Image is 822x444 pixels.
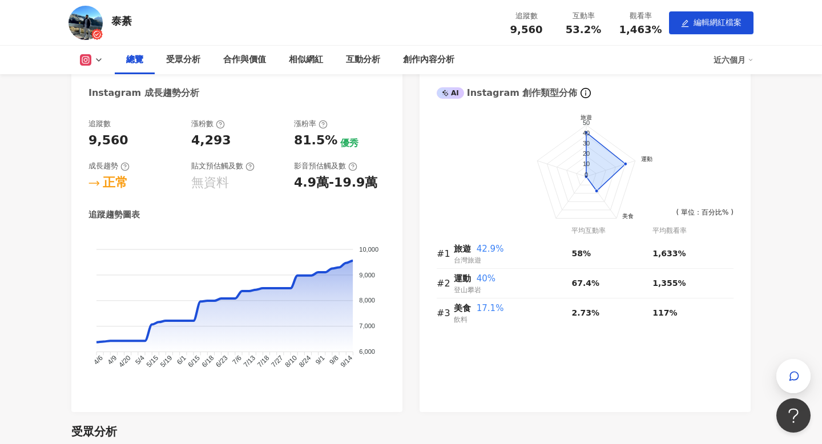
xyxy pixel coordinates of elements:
[454,244,471,254] span: 旅遊
[477,244,504,254] span: 42.9%
[314,354,327,366] tspan: 9/1
[403,53,454,67] div: 創作內容分析
[359,322,375,329] tspan: 7,000
[191,161,255,171] div: 貼文預估觸及數
[159,354,174,369] tspan: 5/19
[88,161,130,171] div: 成長趨勢
[454,256,481,264] span: 台灣旅遊
[166,53,200,67] div: 受眾分析
[619,24,662,35] span: 1,463%
[111,14,132,28] div: 泰綦
[437,276,454,290] div: #2
[641,156,652,162] text: 運動
[359,246,378,253] tspan: 10,000
[681,19,689,27] span: edit
[622,213,634,220] text: 美食
[126,53,143,67] div: 總覽
[242,354,257,369] tspan: 7/13
[117,354,132,369] tspan: 4/20
[223,53,266,67] div: 合作與價值
[294,132,337,150] div: 81.5%
[175,354,188,366] tspan: 6/1
[71,423,117,439] div: 受眾分析
[776,398,811,433] iframe: Help Scout Beacon - Open
[328,354,340,366] tspan: 9/8
[571,225,652,236] div: 平均互動率
[437,247,454,261] div: #1
[583,119,590,126] text: 50
[214,354,229,369] tspan: 6/23
[510,23,543,35] span: 9,560
[477,273,495,284] span: 40%
[88,87,199,99] div: Instagram 成長趨勢分析
[256,354,271,369] tspan: 7/18
[571,308,599,317] span: 2.73%
[652,225,734,236] div: 平均觀看率
[346,53,380,67] div: 互動分析
[505,10,548,22] div: 追蹤數
[297,354,313,369] tspan: 8/24
[714,51,753,69] div: 近六個月
[437,87,577,99] div: Instagram 創作類型分佈
[145,354,160,369] tspan: 5/15
[583,130,590,136] text: 40
[583,140,590,147] text: 30
[694,18,742,27] span: 編輯網紅檔案
[284,354,299,369] tspan: 8/10
[103,174,128,192] div: 正常
[88,132,128,150] div: 9,560
[652,308,677,317] span: 117%
[579,86,593,100] span: info-circle
[88,119,111,129] div: 追蹤數
[454,273,471,284] span: 運動
[359,272,375,278] tspan: 9,000
[269,354,285,369] tspan: 7/27
[92,354,104,366] tspan: 4/6
[191,119,225,129] div: 漲粉數
[191,174,229,192] div: 無資料
[583,160,590,167] text: 10
[88,209,140,221] div: 追蹤趨勢圖表
[581,114,592,120] text: 旅遊
[562,10,605,22] div: 互動率
[454,303,471,313] span: 美食
[289,53,323,67] div: 相似網紅
[619,10,662,22] div: 觀看率
[200,354,216,369] tspan: 6/18
[437,306,454,320] div: #3
[454,286,481,294] span: 登山攀岩
[571,249,591,258] span: 58%
[106,354,119,366] tspan: 4/9
[652,249,686,258] span: 1,633%
[477,303,504,313] span: 17.1%
[294,119,328,129] div: 漲粉率
[191,132,231,150] div: 4,293
[294,174,377,192] div: 4.9萬-19.9萬
[187,354,202,369] tspan: 6/15
[454,316,468,324] span: 飲料
[437,87,464,99] div: AI
[339,354,354,369] tspan: 9/14
[669,11,753,34] button: edit編輯網紅檔案
[583,150,590,157] text: 20
[134,354,146,366] tspan: 5/4
[566,24,601,35] span: 53.2%
[340,137,358,150] div: 優秀
[585,171,588,178] text: 0
[231,354,243,366] tspan: 7/6
[571,278,599,288] span: 67.4%
[68,6,103,40] img: KOL Avatar
[652,278,686,288] span: 1,355%
[359,348,375,355] tspan: 6,000
[359,297,375,304] tspan: 8,000
[294,161,357,171] div: 影音預估觸及數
